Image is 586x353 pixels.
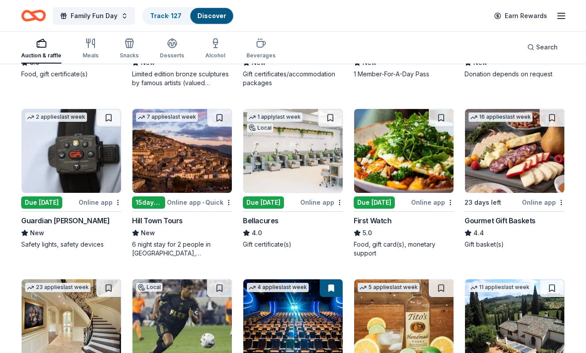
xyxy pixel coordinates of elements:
[160,52,184,59] div: Desserts
[465,197,501,208] div: 23 days left
[150,12,181,19] a: Track· 127
[520,38,565,56] button: Search
[243,196,284,209] div: Due [DATE]
[53,7,135,25] button: Family Fun Day
[243,240,343,249] div: Gift certificate(s)
[141,228,155,238] span: New
[522,197,565,208] div: Online app
[160,34,184,64] button: Desserts
[354,70,454,79] div: 1 Member-For-A-Day Pass
[465,215,536,226] div: Gourmet Gift Baskets
[536,42,558,53] span: Search
[411,197,454,208] div: Online app
[205,52,225,59] div: Alcohol
[246,34,276,64] button: Beverages
[465,109,564,193] img: Image for Gourmet Gift Baskets
[300,197,343,208] div: Online app
[136,113,198,122] div: 7 applies last week
[21,196,62,209] div: Due [DATE]
[142,7,234,25] button: Track· 127Discover
[21,215,110,226] div: Guardian [PERSON_NAME]
[354,109,454,258] a: Image for First WatchDue [DATE]Online appFirst Watch5.0Food, gift card(s), monetary support
[83,52,98,59] div: Meals
[469,283,531,292] div: 11 applies last week
[120,34,139,64] button: Snacks
[132,215,183,226] div: Hill Town Tours
[247,124,273,132] div: Local
[21,52,61,59] div: Auction & raffle
[132,196,165,209] div: 15 days left
[79,197,121,208] div: Online app
[246,52,276,59] div: Beverages
[354,196,395,209] div: Due [DATE]
[21,109,121,249] a: Image for Guardian Angel Device2 applieslast weekDue [DATE]Online appGuardian [PERSON_NAME]NewSaf...
[21,5,46,26] a: Home
[21,70,121,79] div: Food, gift certificate(s)
[132,240,232,258] div: 6 night stay for 2 people in [GEOGRAPHIC_DATA], [GEOGRAPHIC_DATA]
[465,240,565,249] div: Gift basket(s)
[83,34,98,64] button: Meals
[252,228,262,238] span: 4.0
[71,11,117,21] span: Family Fun Day
[136,283,163,292] div: Local
[465,70,565,79] div: Donation depends on request
[21,240,121,249] div: Safety lights, safety devices
[30,228,44,238] span: New
[120,52,139,59] div: Snacks
[354,109,454,193] img: Image for First Watch
[205,34,225,64] button: Alcohol
[363,228,372,238] span: 5.0
[473,228,484,238] span: 4.4
[243,70,343,87] div: Gift certificates/accommodation packages
[354,215,392,226] div: First Watch
[354,240,454,258] div: Food, gift card(s), monetary support
[202,199,204,206] span: •
[25,113,87,122] div: 2 applies last week
[22,109,121,193] img: Image for Guardian Angel Device
[243,109,343,193] img: Image for Bellacures
[469,113,533,122] div: 16 applies last week
[132,109,232,193] img: Image for Hill Town Tours
[132,109,232,258] a: Image for Hill Town Tours 7 applieslast week15days leftOnline app•QuickHill Town ToursNew6 night ...
[25,283,91,292] div: 23 applies last week
[247,113,302,122] div: 1 apply last week
[247,283,309,292] div: 4 applies last week
[21,34,61,64] button: Auction & raffle
[167,197,232,208] div: Online app Quick
[465,109,565,249] a: Image for Gourmet Gift Baskets16 applieslast week23 days leftOnline appGourmet Gift Baskets4.4Gif...
[489,8,552,24] a: Earn Rewards
[358,283,420,292] div: 5 applies last week
[197,12,226,19] a: Discover
[243,215,279,226] div: Bellacures
[243,109,343,249] a: Image for Bellacures1 applylast weekLocalDue [DATE]Online appBellacures4.0Gift certificate(s)
[132,70,232,87] div: Limited edition bronze sculptures by famous artists (valued between $2k to $7k; proceeds will spl...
